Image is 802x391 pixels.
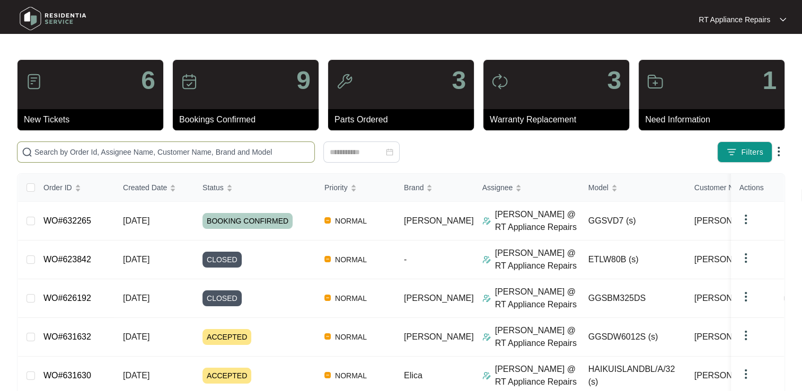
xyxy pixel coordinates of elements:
span: [PERSON_NAME] [404,216,474,225]
span: NORMAL [331,215,371,227]
span: [DATE] [123,371,149,380]
span: Status [202,182,224,193]
img: icon [336,73,353,90]
img: Vercel Logo [324,295,331,301]
span: [PERSON_NAME]... [694,292,771,305]
span: ACCEPTED [202,368,251,384]
a: WO#623842 [43,255,91,264]
img: dropdown arrow [739,252,752,264]
p: 3 [607,68,621,93]
span: Assignee [482,182,513,193]
img: residentia service logo [16,3,90,34]
span: [PERSON_NAME] [694,215,764,227]
p: Bookings Confirmed [179,113,319,126]
th: Assignee [474,174,580,202]
p: Parts Ordered [334,113,474,126]
span: [DATE] [123,255,149,264]
span: Created Date [123,182,167,193]
img: Vercel Logo [324,333,331,340]
img: dropdown arrow [739,329,752,342]
p: Need Information [645,113,785,126]
th: Status [194,174,316,202]
img: dropdown arrow [739,290,752,303]
span: [PERSON_NAME] [694,369,764,382]
span: [DATE] [123,332,149,341]
p: [PERSON_NAME] @ RT Appliance Repairs [495,286,580,311]
img: icon [25,73,42,90]
span: CLOSED [202,252,242,268]
img: search-icon [22,147,32,157]
p: [PERSON_NAME] @ RT Appliance Repairs [495,363,580,388]
img: Vercel Logo [324,256,331,262]
p: Warranty Replacement [490,113,629,126]
p: 9 [296,68,311,93]
input: Search by Order Id, Assignee Name, Customer Name, Brand and Model [34,146,310,158]
span: ACCEPTED [202,329,251,345]
a: WO#626192 [43,294,91,303]
img: Assigner Icon [482,255,491,264]
span: [PERSON_NAME] [404,332,474,341]
p: [PERSON_NAME] @ RT Appliance Repairs [495,247,580,272]
a: WO#632265 [43,216,91,225]
td: GGSDW6012S (s) [580,318,686,357]
th: Order ID [35,174,114,202]
p: 3 [452,68,466,93]
span: NORMAL [331,331,371,343]
span: Customer Name [694,182,748,193]
img: Assigner Icon [482,333,491,341]
span: [DATE] [123,216,149,225]
img: dropdown arrow [780,17,786,22]
span: NORMAL [331,253,371,266]
img: dropdown arrow [739,368,752,380]
span: NORMAL [331,292,371,305]
span: Filters [741,147,763,158]
img: Vercel Logo [324,217,331,224]
img: dropdown arrow [739,213,752,226]
span: Elica [404,371,422,380]
span: - [404,255,407,264]
th: Model [580,174,686,202]
span: BOOKING CONFIRMED [202,213,293,229]
p: [PERSON_NAME] @ RT Appliance Repairs [495,324,580,350]
button: filter iconFilters [717,141,772,163]
p: 1 [762,68,777,93]
th: Customer Name [686,174,792,202]
a: WO#631630 [43,371,91,380]
td: GGSBM325DS [580,279,686,318]
span: [PERSON_NAME] [694,331,764,343]
th: Priority [316,174,395,202]
p: [PERSON_NAME] @ RT Appliance Repairs [495,208,580,234]
span: [PERSON_NAME] [694,253,764,266]
td: GGSVD7 (s) [580,202,686,241]
th: Brand [395,174,474,202]
th: Actions [731,174,784,202]
img: icon [491,73,508,90]
span: NORMAL [331,369,371,382]
p: 6 [141,68,155,93]
img: Vercel Logo [324,372,331,378]
p: RT Appliance Repairs [699,14,770,25]
img: filter icon [726,147,737,157]
img: dropdown arrow [772,145,785,158]
p: New Tickets [24,113,163,126]
span: [DATE] [123,294,149,303]
span: Order ID [43,182,72,193]
a: WO#631632 [43,332,91,341]
img: Assigner Icon [482,371,491,380]
img: icon [647,73,664,90]
img: Assigner Icon [482,217,491,225]
img: icon [181,73,198,90]
span: [PERSON_NAME] [404,294,474,303]
span: Brand [404,182,424,193]
span: Model [588,182,609,193]
th: Created Date [114,174,194,202]
span: CLOSED [202,290,242,306]
span: Priority [324,182,348,193]
img: Assigner Icon [482,294,491,303]
td: ETLW80B (s) [580,241,686,279]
